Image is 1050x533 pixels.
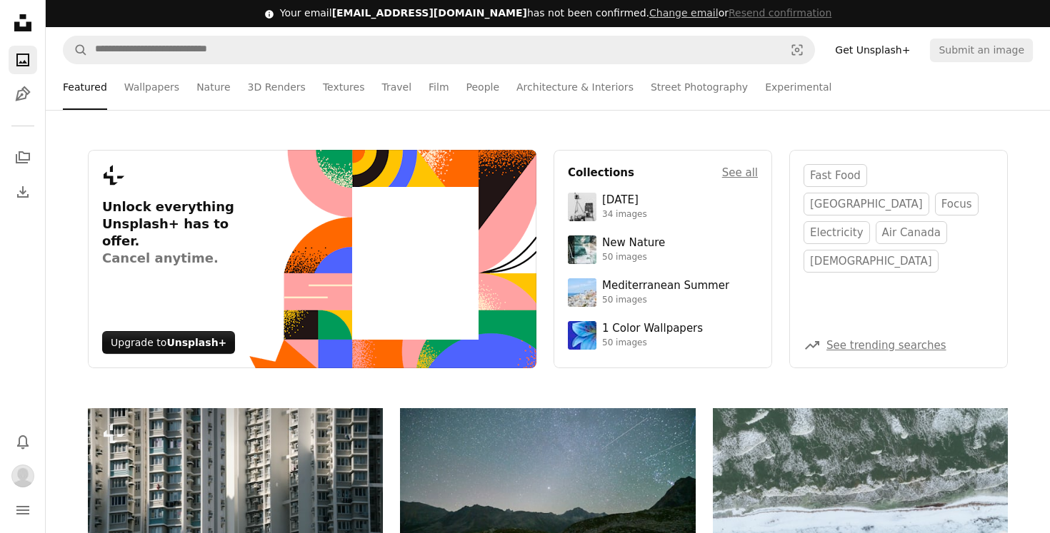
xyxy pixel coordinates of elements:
[930,39,1033,61] button: Submit an image
[602,279,729,293] div: Mediterranean Summer
[765,64,831,110] a: Experimental
[826,339,946,352] a: See trending searches
[381,64,411,110] a: Travel
[466,64,500,110] a: People
[9,9,37,40] a: Home — Unsplash
[780,36,814,64] button: Visual search
[568,278,596,307] img: premium_photo-1688410049290-d7394cc7d5df
[64,36,88,64] button: Search Unsplash
[102,331,235,354] div: Upgrade to
[876,221,947,244] a: air canada
[9,143,37,172] a: Collections
[248,64,306,110] a: 3D Renders
[332,7,527,19] span: [EMAIL_ADDRESS][DOMAIN_NAME]
[400,499,695,512] a: Starry night sky over a calm mountain lake
[429,64,449,110] a: Film
[323,64,365,110] a: Textures
[9,80,37,108] a: Illustrations
[568,321,758,350] a: 1 Color Wallpapers50 images
[568,321,596,350] img: premium_photo-1688045582333-c8b6961773e0
[568,235,596,264] img: premium_photo-1755037089989-422ee333aef9
[568,278,758,307] a: Mediterranean Summer50 images
[102,250,249,267] span: Cancel anytime.
[88,150,536,368] a: Unlock everything Unsplash+ has to offer.Cancel anytime.Upgrade toUnsplash+
[9,46,37,74] a: Photos
[649,7,719,19] a: Change email
[11,465,34,487] img: Avatar of user Bart Debo
[826,39,919,61] a: Get Unsplash+
[124,64,179,110] a: Wallpapers
[935,193,979,215] a: focus
[722,164,758,181] a: See all
[63,36,815,64] form: Find visuals sitewide
[9,462,37,490] button: Profile
[568,235,758,264] a: New Nature50 images
[602,295,729,306] div: 50 images
[602,252,665,263] div: 50 images
[516,64,634,110] a: Architecture & Interiors
[602,236,665,250] div: New Nature
[602,209,647,220] div: 34 images
[804,250,939,273] a: [DEMOGRAPHIC_DATA]
[88,497,383,509] a: Tall apartment buildings with many windows and balconies.
[9,496,37,524] button: Menu
[804,164,867,187] a: fast food
[804,193,929,215] a: [GEOGRAPHIC_DATA]
[602,193,647,208] div: [DATE]
[602,337,703,349] div: 50 images
[166,337,226,348] strong: Unsplash+
[729,6,831,21] button: Resend confirmation
[280,6,832,21] div: Your email has not been confirmed.
[9,178,37,206] a: Download History
[713,512,1008,524] a: Snow covered landscape with frozen water
[9,427,37,456] button: Notifications
[649,7,831,19] span: or
[568,193,596,221] img: photo-1682590564399-95f0109652fe
[804,221,870,244] a: electricity
[196,64,230,110] a: Nature
[651,64,748,110] a: Street Photography
[102,198,249,267] h3: Unlock everything Unsplash+ has to offer.
[568,193,758,221] a: [DATE]34 images
[602,322,703,336] div: 1 Color Wallpapers
[568,164,634,181] h4: Collections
